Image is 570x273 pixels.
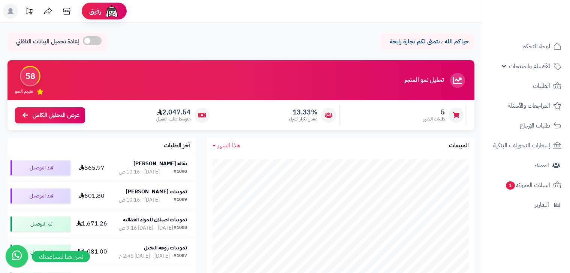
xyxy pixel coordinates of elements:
[10,160,70,175] div: قيد التوصيل
[508,101,550,111] span: المراجعات والأسئلة
[174,224,187,232] div: #1088
[487,136,566,154] a: إشعارات التحويلات البنكية
[164,142,190,149] h3: آخر الطلبات
[73,182,110,210] td: 601.80
[174,196,187,204] div: #1089
[487,37,566,55] a: لوحة التحكم
[73,210,110,238] td: 1,671.26
[533,81,550,91] span: الطلبات
[174,168,187,176] div: #1090
[33,111,79,120] span: عرض التحليل الكامل
[423,116,445,122] span: طلبات الشهر
[119,196,160,204] div: [DATE] - 10:16 ص
[15,88,33,95] span: تقييم النمو
[535,200,549,210] span: التقارير
[104,4,119,19] img: ai-face.png
[487,97,566,115] a: المراجعات والأسئلة
[73,238,110,266] td: 1,081.00
[505,180,550,190] span: السلات المتروكة
[144,244,187,252] strong: تموينات روعه النخيل
[218,141,240,150] span: هذا الشهر
[212,141,240,150] a: هذا الشهر
[10,245,70,260] div: تم التوصيل
[133,160,187,168] strong: بقالة [PERSON_NAME]
[487,196,566,214] a: التقارير
[10,188,70,203] div: قيد التوصيل
[89,7,101,16] span: رفيق
[487,176,566,194] a: السلات المتروكة1
[386,37,469,46] p: حياكم الله ، نتمنى لكم تجارة رابحة
[506,181,515,190] span: 1
[15,107,85,123] a: عرض التحليل الكامل
[449,142,469,149] h3: المبيعات
[289,116,317,122] span: معدل تكرار الشراء
[487,156,566,174] a: العملاء
[404,77,444,84] h3: تحليل نمو المتجر
[126,188,187,196] strong: تموينات [PERSON_NAME]
[423,108,445,116] span: 5
[487,117,566,135] a: طلبات الإرجاع
[522,41,550,52] span: لوحة التحكم
[487,77,566,95] a: الطلبات
[174,252,187,260] div: #1087
[520,120,550,131] span: طلبات الإرجاع
[16,37,79,46] span: إعادة تحميل البيانات التلقائي
[73,154,110,182] td: 565.97
[10,217,70,231] div: تم التوصيل
[119,168,160,176] div: [DATE] - 10:16 ص
[123,216,187,224] strong: تموينات اصيلان للمواد الغذائيه
[156,116,191,122] span: متوسط طلب العميل
[20,4,39,21] a: تحديثات المنصة
[119,252,170,260] div: [DATE] - [DATE] 2:46 م
[509,61,550,71] span: الأقسام والمنتجات
[534,160,549,171] span: العملاء
[289,108,317,116] span: 13.33%
[156,108,191,116] span: 2,047.54
[119,224,173,232] div: [DATE] - [DATE] 9:16 ص
[493,140,550,151] span: إشعارات التحويلات البنكية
